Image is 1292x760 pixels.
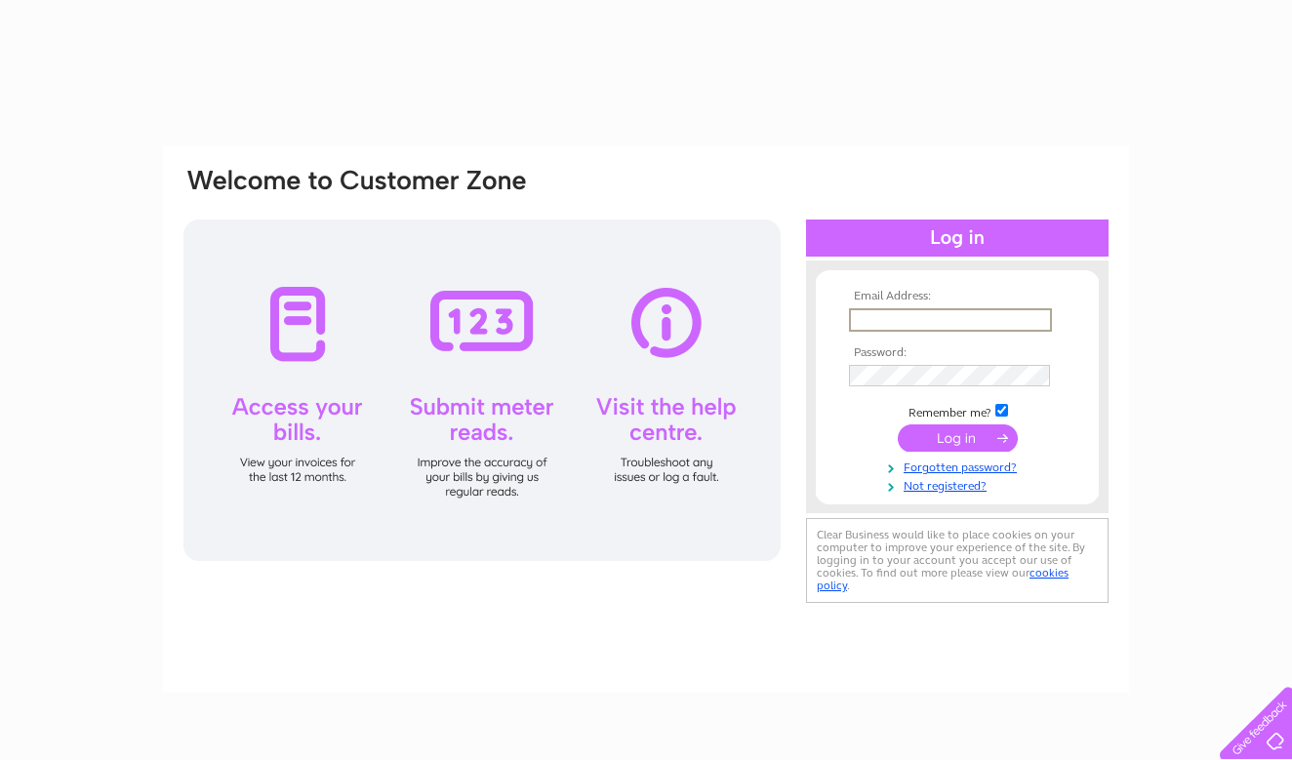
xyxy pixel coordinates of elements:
div: Clear Business would like to place cookies on your computer to improve your experience of the sit... [806,518,1109,603]
input: Submit [898,424,1018,452]
td: Remember me? [844,401,1070,420]
a: cookies policy [817,566,1069,592]
th: Password: [844,346,1070,360]
th: Email Address: [844,290,1070,303]
a: Not registered? [849,475,1070,494]
a: Forgotten password? [849,457,1070,475]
